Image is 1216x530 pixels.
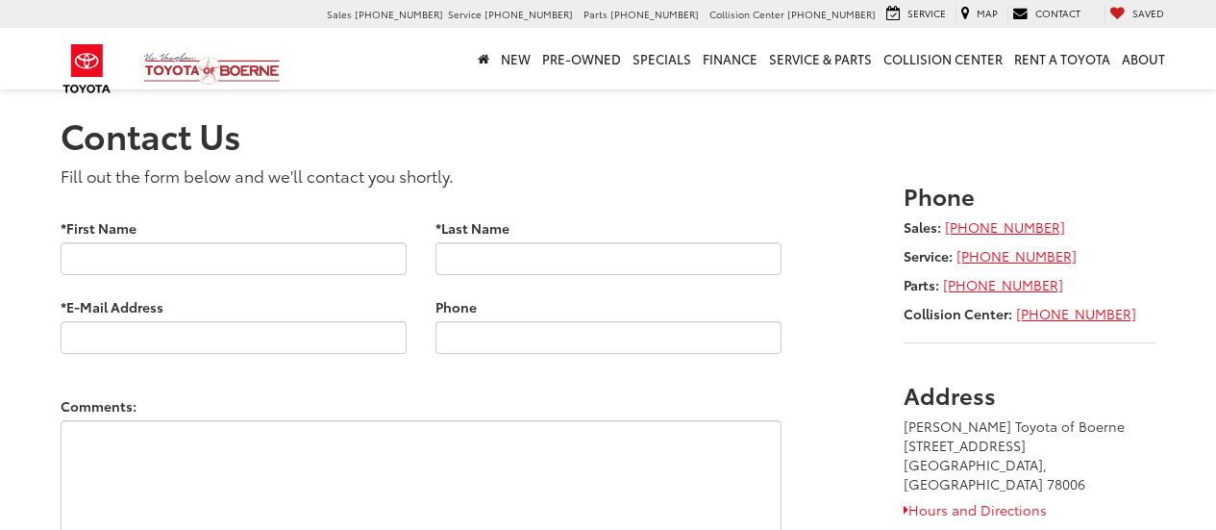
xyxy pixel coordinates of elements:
span: [PHONE_NUMBER] [355,7,443,21]
a: [PHONE_NUMBER] [956,246,1077,265]
strong: Sales: [904,217,941,237]
h1: Contact Us [61,115,1156,154]
span: Collision Center [709,7,784,21]
img: Vic Vaughan Toyota of Boerne [143,52,281,86]
a: Pre-Owned [536,28,627,89]
span: [PHONE_NUMBER] [787,7,876,21]
p: Fill out the form below and we'll contact you shortly. [61,164,782,187]
label: *E-Mail Address [61,297,163,316]
span: [PHONE_NUMBER] [484,7,573,21]
a: Specials [627,28,697,89]
span: Parts [583,7,608,21]
label: Phone [435,297,477,316]
span: Saved [1132,6,1164,20]
a: Contact [1007,6,1085,23]
strong: Collision Center: [904,304,1012,323]
span: Service [907,6,946,20]
a: [PHONE_NUMBER] [943,275,1063,294]
a: [PHONE_NUMBER] [945,217,1065,237]
strong: Parts: [904,275,939,294]
span: Service [448,7,482,21]
h3: Phone [904,183,1156,208]
a: Service & Parts: Opens in a new tab [763,28,878,89]
span: [PHONE_NUMBER] [610,7,699,21]
span: Sales [327,7,352,21]
a: My Saved Vehicles [1104,6,1169,23]
img: Toyota [51,38,123,100]
a: About [1116,28,1171,89]
label: *Last Name [435,218,509,238]
a: Hours and Directions [904,500,1047,519]
a: Rent a Toyota [1008,28,1116,89]
span: Contact [1035,6,1080,20]
span: Map [977,6,998,20]
a: [PHONE_NUMBER] [1016,304,1136,323]
a: Collision Center [878,28,1008,89]
label: Comments: [61,396,136,416]
a: Map [955,6,1003,23]
a: New [495,28,536,89]
address: [PERSON_NAME] Toyota of Boerne [STREET_ADDRESS] [GEOGRAPHIC_DATA], [GEOGRAPHIC_DATA] 78006 [904,416,1156,493]
label: *First Name [61,218,136,238]
a: Finance [697,28,763,89]
a: Service [881,6,951,23]
a: Home [472,28,495,89]
h3: Address [904,382,1156,407]
strong: Service: [904,246,953,265]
